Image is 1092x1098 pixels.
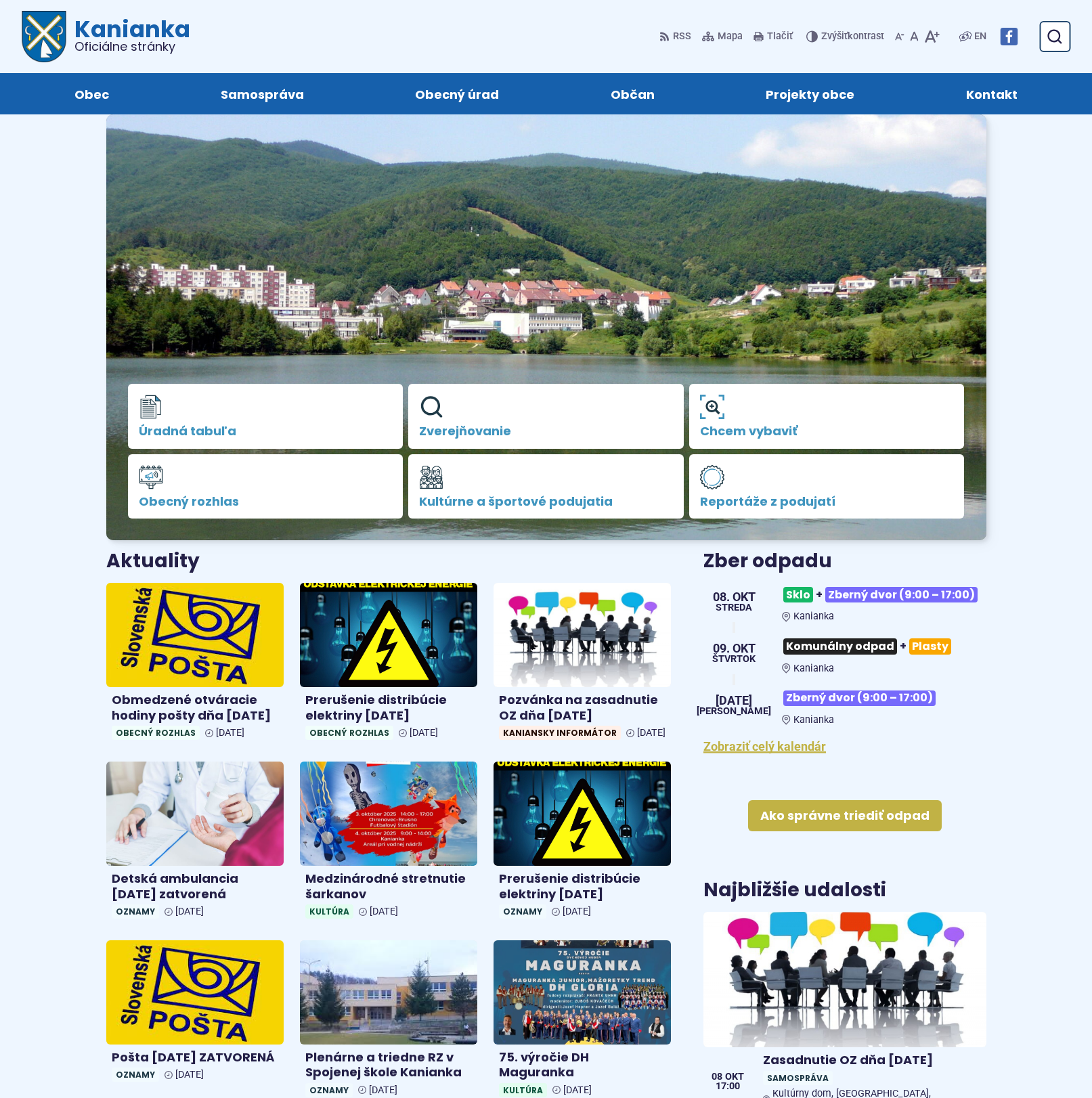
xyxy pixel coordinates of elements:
[700,495,954,508] span: Reportáže z podujatí
[793,663,834,674] span: Kanianka
[782,581,986,608] h3: +
[305,693,472,723] h4: Prerušenie distribúcie elektriny [DATE]
[22,11,66,62] img: Prejsť na domovskú stránku
[793,714,834,726] span: Kanianka
[712,655,756,664] span: štvrtok
[408,384,684,449] a: Zverejňovanie
[112,904,159,919] span: Oznamy
[373,73,542,114] a: Obecný úrad
[369,1084,397,1096] span: [DATE]
[32,73,152,114] a: Obec
[924,73,1060,114] a: Kontakt
[499,1083,547,1097] span: Kultúra
[112,1068,159,1082] span: Oznamy
[751,22,795,51] button: Tlačiť
[499,726,621,740] span: Kaniansky informátor
[112,693,278,723] h4: Obmedzené otváracie hodiny pošty dňa [DATE]
[703,685,986,726] a: Zberný dvor (9:00 – 17:00) Kanianka [DATE] [PERSON_NAME]
[763,1053,980,1068] h4: Zasadnutie OZ dňa [DATE]
[22,11,190,62] a: Logo Kanianka, prejsť na domovskú stránku.
[966,73,1018,114] span: Kontakt
[305,1083,353,1097] span: Oznamy
[112,1050,278,1066] h4: Pošta [DATE] ZATVORENÁ
[793,611,834,622] span: Kanianka
[703,739,826,753] a: Zobraziť celý kalendár
[499,1050,665,1080] h4: 75. výročie DH Maguranka
[499,693,665,723] h4: Pozvánka na zasadnutie OZ dňa [DATE]
[712,1082,744,1091] span: 17:00
[703,581,986,622] a: Sklo+Zberný dvor (9:00 – 17:00) Kanianka 08. okt streda
[974,28,986,45] span: EN
[713,591,756,603] span: 08. okt
[806,22,887,51] button: Zvýšiťkontrast
[766,73,854,114] span: Projekty obce
[763,1071,833,1085] span: Samospráva
[216,727,244,739] span: [DATE]
[697,707,771,716] span: [PERSON_NAME]
[106,583,284,745] a: Obmedzené otváracie hodiny pošty dňa [DATE] Obecný rozhlas [DATE]
[563,906,591,917] span: [DATE]
[821,30,848,42] span: Zvýšiť
[703,880,886,901] h3: Najbližšie udalosti
[305,726,393,740] span: Obecný rozhlas
[611,73,655,114] span: Občan
[112,726,200,740] span: Obecný rozhlas
[128,454,403,519] a: Obecný rozhlas
[767,31,793,43] span: Tlačiť
[689,454,965,519] a: Reportáže z podujatí
[419,424,673,438] span: Zverejňovanie
[700,424,954,438] span: Chcem vybaviť
[221,73,304,114] span: Samospráva
[725,1072,744,1082] span: okt
[748,800,942,831] a: Ako správne triediť odpad
[703,551,986,572] h3: Zber odpadu
[370,906,398,917] span: [DATE]
[106,551,200,572] h3: Aktuality
[179,73,347,114] a: Samospráva
[74,41,190,53] span: Oficiálne stránky
[128,384,403,449] a: Úradná tabuľa
[699,22,745,51] a: Mapa
[112,871,278,902] h4: Detská ambulancia [DATE] zatvorená
[821,31,884,43] span: kontrast
[1000,28,1018,45] img: Prejsť na Facebook stránku
[499,871,665,902] h4: Prerušenie distribúcie elektriny [DATE]
[971,28,989,45] a: EN
[175,1069,204,1080] span: [DATE]
[673,28,691,45] span: RSS
[139,495,393,508] span: Obecný rozhlas
[569,73,697,114] a: Občan
[106,762,284,924] a: Detská ambulancia [DATE] zatvorená Oznamy [DATE]
[305,904,353,919] span: Kultúra
[300,583,477,745] a: Prerušenie distribúcie elektriny [DATE] Obecný rozhlas [DATE]
[408,454,684,519] a: Kultúrne a športové podujatia
[410,727,438,739] span: [DATE]
[713,603,756,613] span: streda
[563,1084,592,1096] span: [DATE]
[712,642,756,655] span: 09. okt
[703,633,986,674] a: Komunálny odpad+Plasty Kanianka 09. okt štvrtok
[718,28,743,45] span: Mapa
[689,384,965,449] a: Chcem vybaviť
[783,638,897,654] span: Komunálny odpad
[415,73,499,114] span: Obecný úrad
[783,690,936,706] span: Zberný dvor (9:00 – 17:00)
[637,727,665,739] span: [DATE]
[305,1050,472,1080] h4: Plenárne a triedne RZ v Spojenej škole Kanianka
[419,495,673,508] span: Kultúrne a športové podujatia
[499,904,546,919] span: Oznamy
[106,940,284,1087] a: Pošta [DATE] ZATVORENÁ Oznamy [DATE]
[825,587,978,602] span: Zberný dvor (9:00 – 17:00)
[909,638,951,654] span: Plasty
[712,1072,722,1082] span: 08
[921,22,942,51] button: Zväčšiť veľkosť písma
[300,762,477,924] a: Medzinárodné stretnutie šarkanov Kultúra [DATE]
[659,22,694,51] a: RSS
[782,633,986,659] h3: +
[892,22,907,51] button: Zmenšiť veľkosť písma
[66,18,190,53] h1: Kanianka
[139,424,393,438] span: Úradná tabuľa
[783,587,813,602] span: Sklo
[305,871,472,902] h4: Medzinárodné stretnutie šarkanov
[494,583,671,745] a: Pozvánka na zasadnutie OZ dňa [DATE] Kaniansky informátor [DATE]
